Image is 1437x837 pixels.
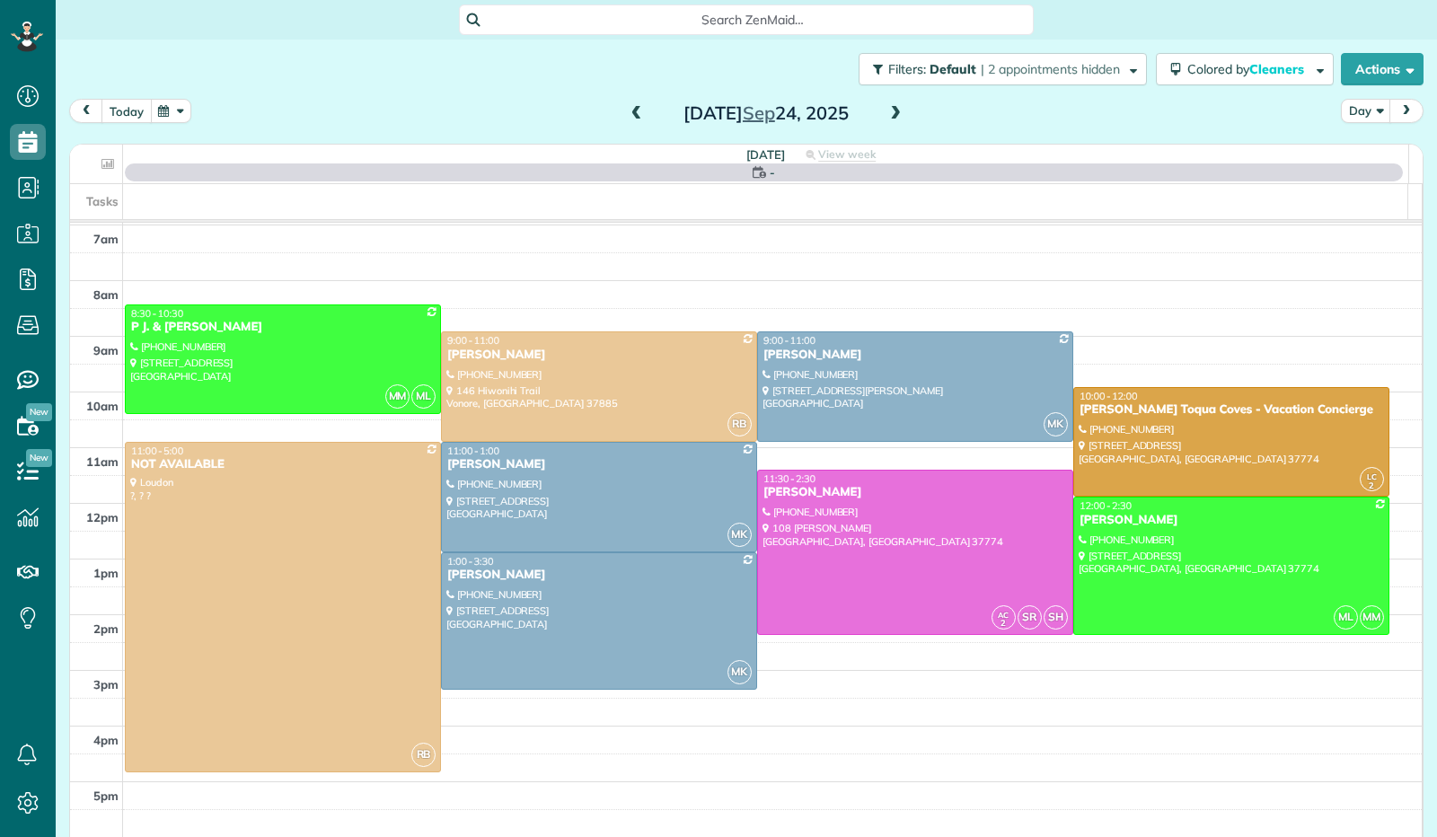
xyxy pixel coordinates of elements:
span: 11:00 - 1:00 [447,445,499,457]
span: New [26,449,52,467]
div: P J. & [PERSON_NAME] [130,320,436,335]
button: next [1389,99,1424,123]
button: Filters: Default | 2 appointments hidden [859,53,1147,85]
div: [PERSON_NAME] Toqua Coves - Vacation Concierge [1079,402,1384,418]
span: SH [1044,605,1068,630]
span: MM [385,384,410,409]
span: 4pm [93,733,119,747]
div: NOT AVAILABLE [130,457,436,472]
small: 2 [1361,478,1383,495]
a: Filters: Default | 2 appointments hidden [850,53,1147,85]
span: 3pm [93,677,119,692]
span: 12pm [86,510,119,524]
div: [PERSON_NAME] [763,485,1068,500]
span: 11:30 - 2:30 [763,472,815,485]
span: MK [727,523,752,547]
small: 2 [992,615,1015,632]
span: ML [411,384,436,409]
span: Tasks [86,194,119,208]
h2: [DATE] 24, 2025 [654,103,878,123]
span: MK [1044,412,1068,436]
span: MK [727,660,752,684]
span: 11:00 - 5:00 [131,445,183,457]
button: Colored byCleaners [1156,53,1334,85]
button: Actions [1341,53,1424,85]
div: [PERSON_NAME] [446,457,752,472]
span: RB [727,412,752,436]
span: Sep [743,101,775,124]
span: 9:00 - 11:00 [763,334,815,347]
span: 10am [86,399,119,413]
div: [PERSON_NAME] [763,348,1068,363]
div: [PERSON_NAME] [446,348,752,363]
span: New [26,403,52,421]
button: Day [1341,99,1391,123]
div: [PERSON_NAME] [1079,513,1384,528]
div: [PERSON_NAME] [446,568,752,583]
span: MM [1360,605,1384,630]
span: AC [998,610,1009,620]
span: 5pm [93,789,119,803]
span: SR [1018,605,1042,630]
span: 11am [86,454,119,469]
button: prev [69,99,103,123]
span: 9am [93,343,119,357]
span: 2pm [93,621,119,636]
span: 12:00 - 2:30 [1080,499,1132,512]
span: - [770,163,775,181]
span: Cleaners [1249,61,1307,77]
span: 8am [93,287,119,302]
span: | 2 appointments hidden [981,61,1120,77]
span: [DATE] [746,147,785,162]
span: LC [1367,471,1377,481]
span: 7am [93,232,119,246]
span: 10:00 - 12:00 [1080,390,1138,402]
span: 1pm [93,566,119,580]
button: today [101,99,152,123]
span: View week [818,147,876,162]
span: 1:00 - 3:30 [447,555,494,568]
span: Filters: [888,61,926,77]
span: RB [411,743,436,767]
span: ML [1334,605,1358,630]
span: 8:30 - 10:30 [131,307,183,320]
span: 9:00 - 11:00 [447,334,499,347]
span: Colored by [1187,61,1310,77]
span: Default [930,61,977,77]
